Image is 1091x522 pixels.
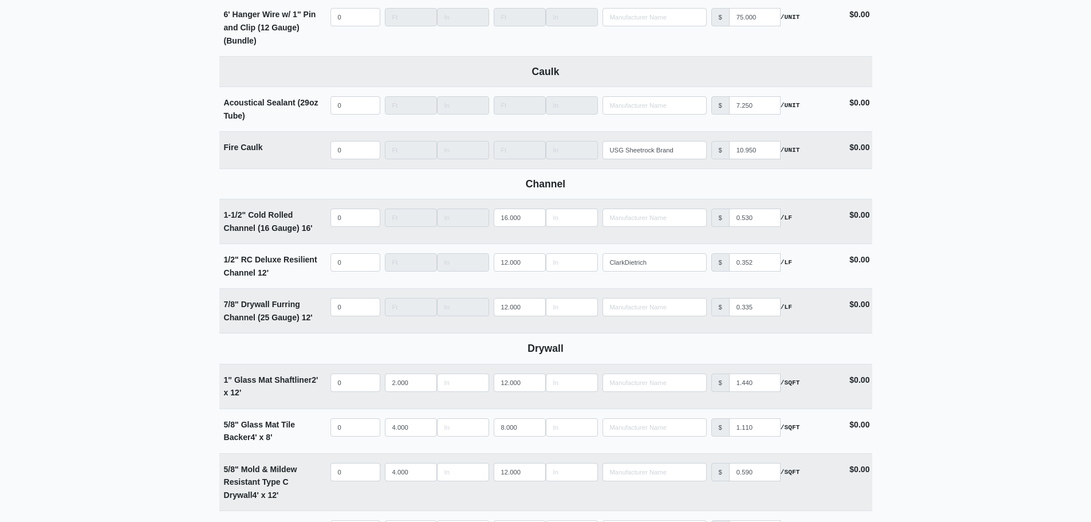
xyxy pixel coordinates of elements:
input: Length [385,253,437,272]
span: 16' [302,223,313,233]
span: 12' [267,490,278,500]
input: manufacturer [729,463,781,481]
input: quantity [330,209,380,227]
input: Length [385,418,437,437]
input: Search [602,463,707,481]
strong: /LF [781,302,792,312]
input: quantity [330,418,380,437]
b: Caulk [532,66,560,77]
input: Length [494,141,546,159]
strong: $0.00 [849,420,869,429]
strong: 5/8" Glass Mat Tile Backer [224,420,296,442]
input: Length [437,418,489,437]
input: Length [385,374,437,392]
strong: 1" Glass Mat Shaftliner [224,375,318,398]
input: Length [385,8,437,26]
strong: Acoustical Sealant (29oz Tube) [224,98,318,120]
input: Search [602,253,707,272]
input: Length [494,374,546,392]
strong: /SQFT [781,467,800,477]
strong: Fire Caulk [224,143,263,152]
input: Length [437,374,489,392]
input: Length [546,298,598,316]
strong: 5/8" Mold & Mildew Resistant Type C Drywall [224,465,297,500]
input: Length [494,418,546,437]
strong: /UNIT [781,145,800,155]
input: Length [437,253,489,272]
input: Length [546,8,598,26]
input: Length [385,298,437,316]
input: Search [602,374,707,392]
strong: $0.00 [849,255,869,264]
input: quantity [330,298,380,316]
input: Length [546,374,598,392]
input: Length [437,209,489,227]
input: manufacturer [729,418,781,437]
strong: $0.00 [849,375,869,384]
input: Length [385,209,437,227]
div: $ [711,253,730,272]
input: Search [602,8,707,26]
input: Search [602,141,707,159]
input: Length [494,96,546,115]
input: Length [494,209,546,227]
input: manufacturer [729,96,781,115]
input: quantity [330,96,380,115]
input: manufacturer [729,374,781,392]
strong: /UNIT [781,12,800,22]
input: Search [602,418,707,437]
span: 12' [258,268,269,277]
strong: $0.00 [849,143,869,152]
input: quantity [330,141,380,159]
strong: 6' Hanger Wire w/ 1" Pin and Clip (12 Gauge) (Bundle) [224,10,316,45]
input: Length [437,141,489,159]
strong: /LF [781,257,792,268]
span: 2' [312,375,318,384]
input: Length [494,253,546,272]
div: $ [711,463,730,481]
input: Search [602,209,707,227]
input: manufacturer [729,253,781,272]
span: 4' [250,433,257,442]
input: quantity [330,253,380,272]
strong: /UNIT [781,100,800,111]
b: Drywall [527,343,564,354]
div: $ [711,374,730,392]
input: Length [546,96,598,115]
input: manufacturer [729,8,781,26]
input: Length [385,96,437,115]
strong: /SQFT [781,422,800,433]
strong: 1-1/2" Cold Rolled Channel (16 Gauge) [224,210,313,233]
input: Length [494,8,546,26]
div: $ [711,96,730,115]
span: x [224,388,229,397]
b: Channel [526,178,565,190]
input: Length [385,141,437,159]
input: manufacturer [729,141,781,159]
input: Length [546,418,598,437]
strong: 7/8" Drywall Furring Channel (25 Gauge) [224,300,313,322]
input: manufacturer [729,298,781,316]
input: quantity [330,8,380,26]
strong: 1/2" RC Deluxe Resilient Channel [224,255,317,277]
div: $ [711,141,730,159]
strong: $0.00 [849,98,869,107]
strong: /LF [781,213,792,223]
input: Length [546,253,598,272]
span: 12' [302,313,313,322]
strong: $0.00 [849,300,869,309]
input: Length [494,298,546,316]
input: Length [437,8,489,26]
div: $ [711,8,730,26]
input: Length [385,463,437,481]
input: Length [437,96,489,115]
span: 8' [266,433,272,442]
span: x [261,490,266,500]
div: $ [711,209,730,227]
div: $ [711,298,730,316]
strong: $0.00 [849,465,869,474]
input: Length [437,463,489,481]
input: quantity [330,463,380,481]
strong: $0.00 [849,210,869,219]
span: x [259,433,264,442]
